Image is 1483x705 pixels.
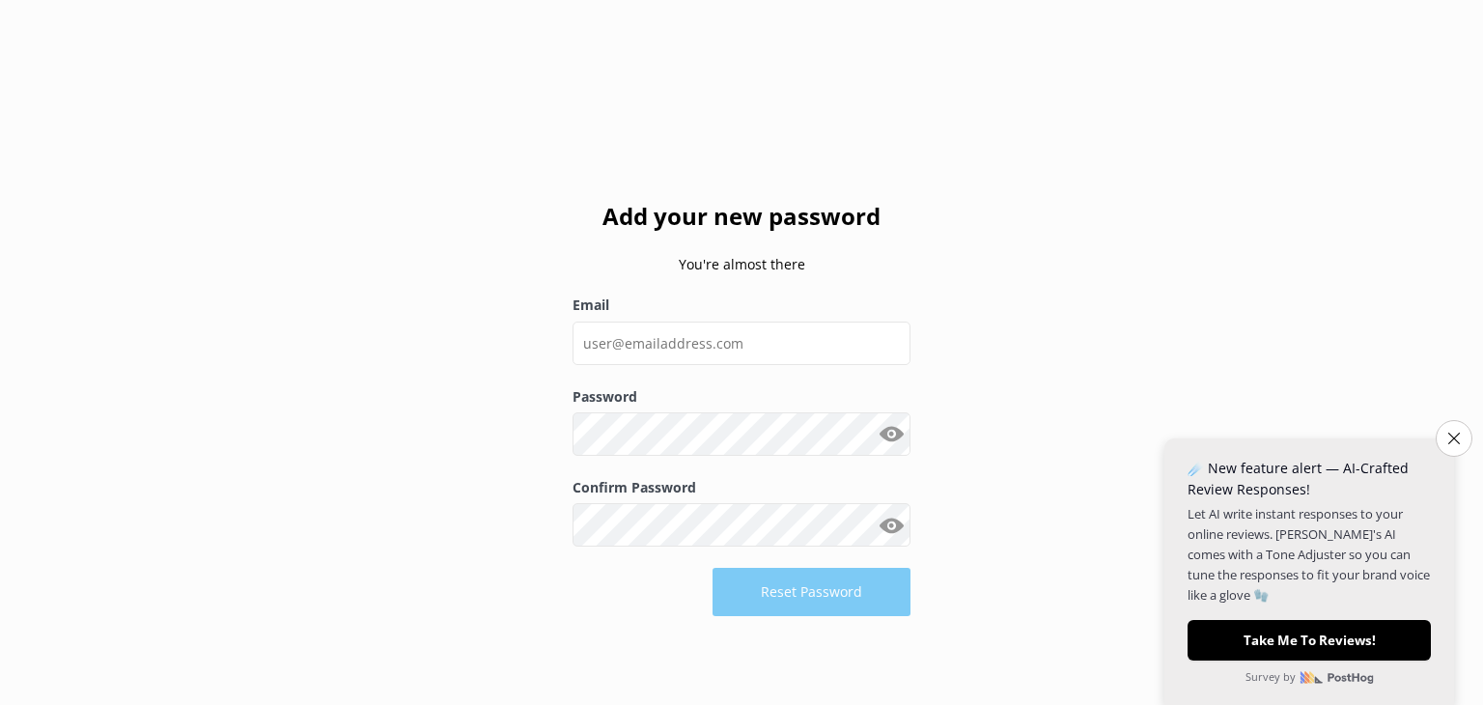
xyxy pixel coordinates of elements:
[573,254,910,275] p: You're almost there
[872,415,910,454] button: Show password
[573,295,910,316] label: Email
[872,506,910,545] button: Show password
[573,198,910,235] h2: Add your new password
[573,477,910,498] label: Confirm Password
[573,322,910,365] input: user@emailaddress.com
[573,386,910,408] label: Password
